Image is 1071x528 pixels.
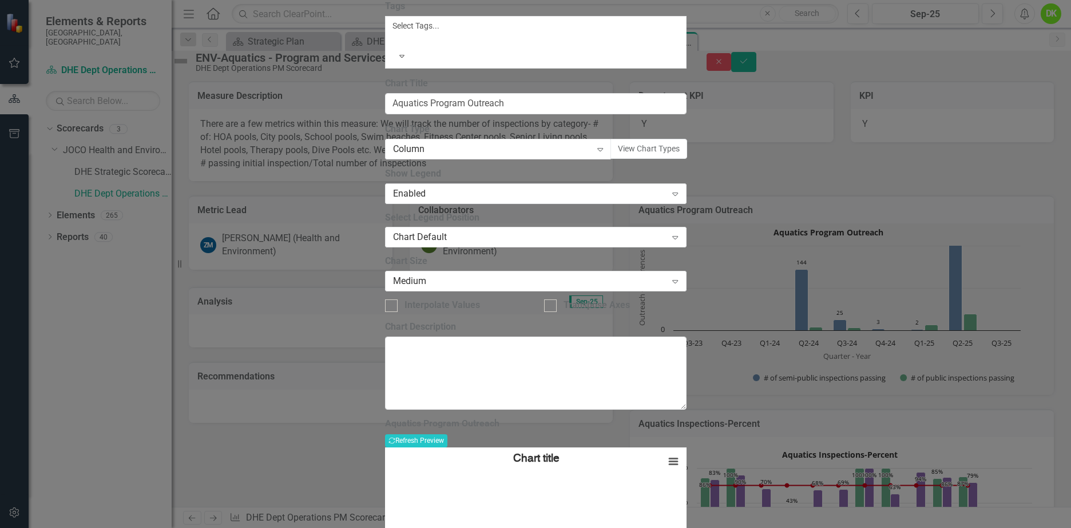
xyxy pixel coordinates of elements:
[385,321,687,334] label: Chart Description
[385,211,687,225] label: Select Legend Position
[564,299,630,312] div: Transpose Axes
[385,255,687,268] label: Chart Size
[393,142,592,155] div: Column
[385,93,687,114] input: Optional Chart Title
[385,123,687,136] label: Chart Type
[385,77,687,90] label: Chart Title
[385,418,687,429] h3: Aquatics Program Outreach
[385,434,447,447] button: Refresh Preview
[404,299,480,312] div: Interpolate Values
[665,454,681,470] button: View chart menu, Chart title
[392,20,679,31] div: Select Tags...
[393,187,667,200] div: Enabled
[513,453,559,464] text: Chart title
[393,275,667,288] div: Medium
[610,139,687,159] button: View Chart Types
[385,167,687,181] label: Show Legend
[393,231,667,244] div: Chart Default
